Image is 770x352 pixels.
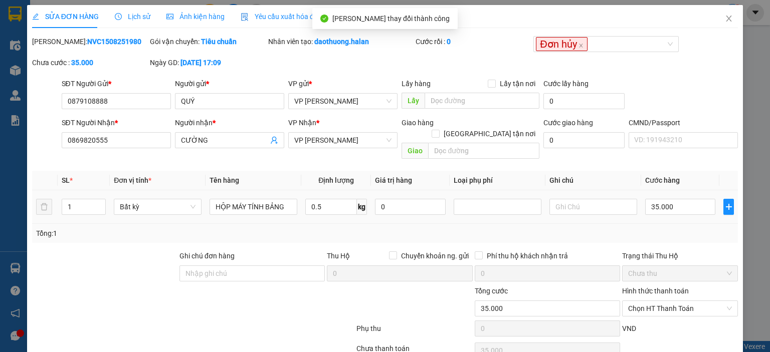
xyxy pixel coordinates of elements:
span: close [725,15,733,23]
span: Giao hàng [402,119,434,127]
span: Chọn HT Thanh Toán [628,301,732,316]
label: Cước giao hàng [543,119,593,127]
span: Lấy tận nơi [496,78,539,89]
div: [PERSON_NAME]: [32,36,148,47]
span: Lấy hàng [402,80,431,88]
span: VND [622,324,636,332]
span: Thu Hộ [327,252,350,260]
th: Loại phụ phí [450,171,545,190]
th: Ghi chú [545,171,641,190]
div: Người gửi [175,78,284,89]
div: Nhân viên tạo: [268,36,414,47]
span: Chưa thu [628,266,732,281]
span: clock-circle [115,13,122,20]
span: SỬA ĐƠN HÀNG [32,13,99,21]
input: Cước giao hàng [543,132,625,148]
div: Cước rồi : [416,36,531,47]
span: Lấy [402,93,425,109]
div: Người nhận [175,117,284,128]
button: plus [723,199,734,215]
div: SĐT Người Gửi [62,78,171,89]
span: picture [166,13,173,20]
label: Ghi chú đơn hàng [179,252,235,260]
span: VP Nhận [288,119,316,127]
span: check-circle [320,15,328,23]
span: [PERSON_NAME] thay đổi thành công [332,15,450,23]
input: Dọc đường [425,93,539,109]
img: icon [241,13,249,21]
input: VD: Bàn, Ghế [210,199,297,215]
div: Gói vận chuyển: [150,36,266,47]
span: Tên hàng [210,176,239,184]
span: Đơn hủy [536,37,587,51]
b: NVC1508251980 [87,38,141,46]
div: Tổng: 1 [36,228,298,239]
span: Yêu cầu xuất hóa đơn điện tử [241,13,346,21]
span: Giao [402,143,428,159]
span: Lịch sử [115,13,150,21]
input: Cước lấy hàng [543,93,625,109]
span: Định lượng [318,176,354,184]
span: Tổng cước [475,287,508,295]
span: Đơn vị tính [114,176,151,184]
div: Chưa cước : [32,57,148,68]
span: SL [62,176,70,184]
span: Bất kỳ [120,199,196,214]
input: Ghi chú đơn hàng [179,265,325,281]
label: Hình thức thanh toán [622,287,689,295]
button: delete [36,199,52,215]
input: Dọc đường [428,143,539,159]
div: Phụ thu [355,323,473,340]
span: user-add [270,136,278,144]
div: Ngày GD: [150,57,266,68]
span: VP Hoàng Văn Thụ [294,133,392,148]
span: edit [32,13,39,20]
span: Cước hàng [645,176,680,184]
span: kg [357,199,367,215]
label: Cước lấy hàng [543,80,589,88]
div: SĐT Người Nhận [62,117,171,128]
span: Chuyển khoản ng. gửi [397,250,473,261]
span: plus [724,203,733,211]
b: [DATE] 17:09 [180,59,221,67]
button: Close [715,5,743,33]
div: CMND/Passport [629,117,738,128]
b: 0 [447,38,451,46]
span: Ảnh kiện hàng [166,13,225,21]
span: [GEOGRAPHIC_DATA] tận nơi [440,128,539,139]
span: VP Nguyễn Văn Cừ [294,94,392,109]
div: VP gửi [288,78,398,89]
b: daothuong.halan [314,38,369,46]
div: Trạng thái Thu Hộ [622,250,738,261]
b: 35.000 [71,59,93,67]
input: Ghi Chú [549,199,637,215]
b: Tiêu chuẩn [201,38,237,46]
span: Phí thu hộ khách nhận trả [483,250,572,261]
span: close [579,43,584,48]
span: Giá trị hàng [375,176,412,184]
